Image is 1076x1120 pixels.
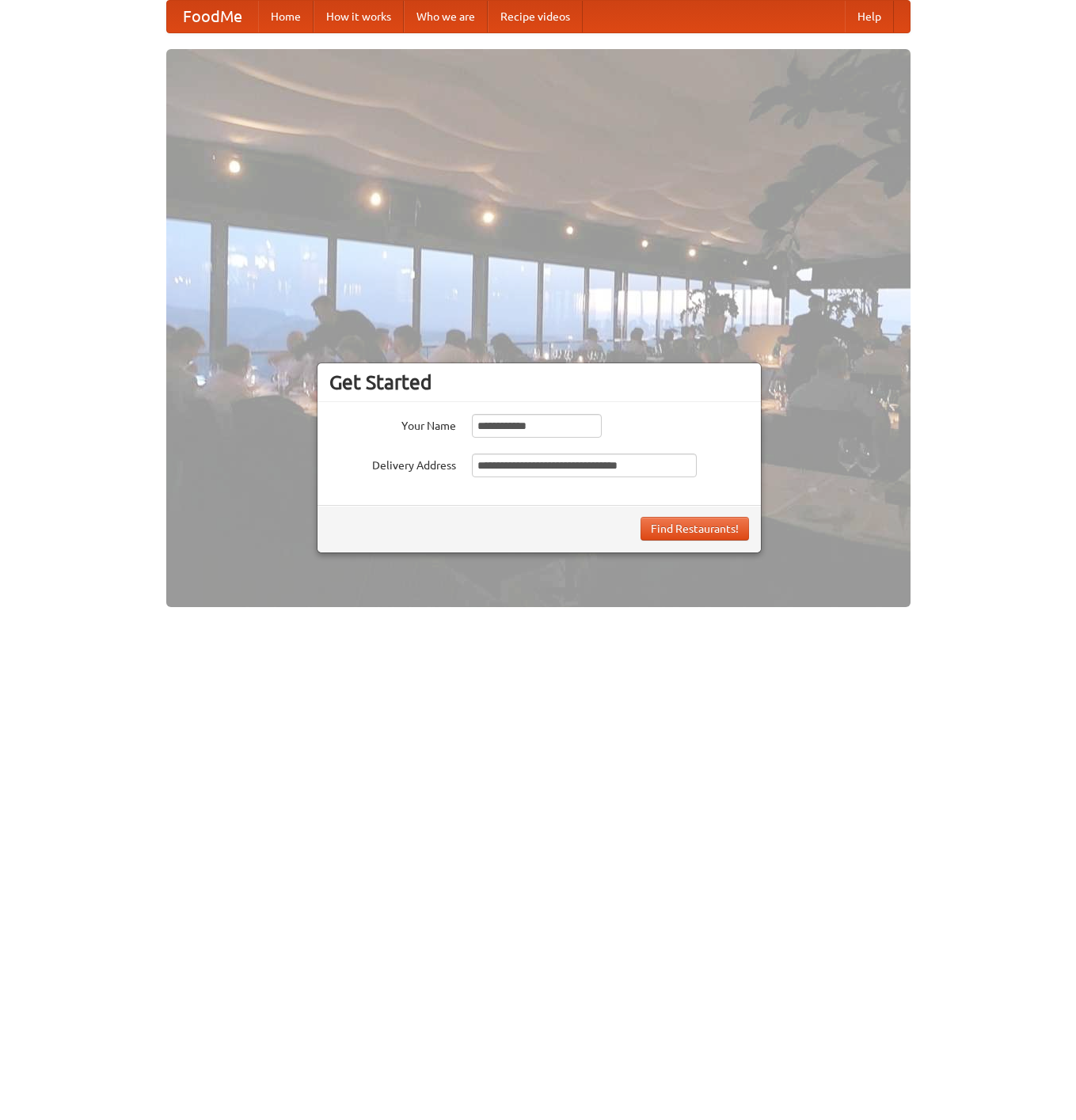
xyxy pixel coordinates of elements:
label: Your Name [329,414,456,434]
label: Delivery Address [329,454,456,473]
a: Recipe videos [488,1,583,32]
a: Who we are [404,1,488,32]
a: Home [258,1,314,32]
h3: Get Started [329,370,749,394]
a: Help [845,1,894,32]
button: Find Restaurants! [641,517,749,541]
a: FoodMe [167,1,258,32]
a: How it works [314,1,404,32]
